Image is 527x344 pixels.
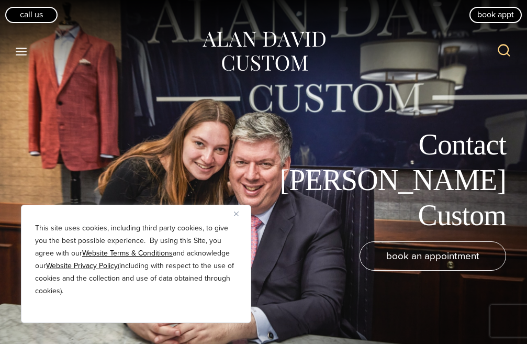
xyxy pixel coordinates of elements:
a: Call Us [5,7,58,23]
button: Open menu [10,42,32,61]
button: View Search Form [491,39,517,64]
a: book appt [469,7,522,23]
img: Close [234,212,239,216]
a: Website Privacy Policy [46,260,118,271]
span: book an appointment [386,248,479,263]
h1: Contact [PERSON_NAME] Custom [271,127,506,233]
a: Website Terms & Conditions [82,248,173,259]
a: book an appointment [360,241,506,271]
p: This site uses cookies, including third party cookies, to give you the best possible experience. ... [35,222,237,297]
button: Close [234,207,246,220]
img: Alan David Custom [201,28,327,75]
